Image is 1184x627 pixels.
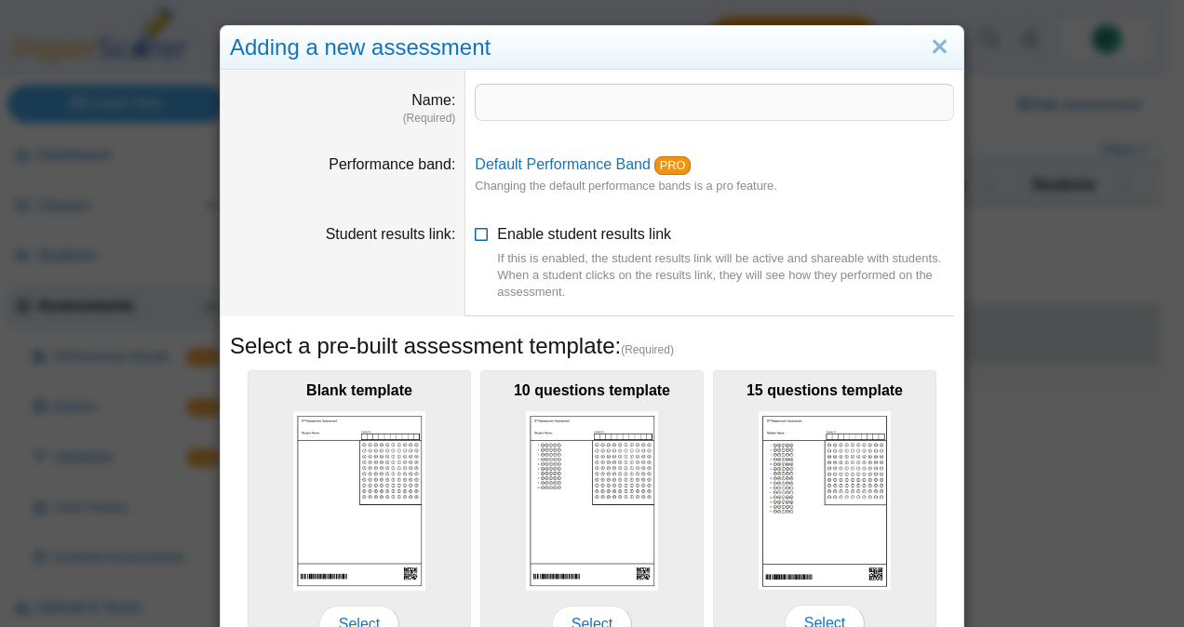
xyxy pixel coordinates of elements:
b: Blank template [306,382,412,398]
label: Performance band [329,156,455,172]
label: Student results link [326,226,456,242]
label: Name [411,92,455,108]
span: (Required) [621,342,674,358]
div: Adding a new assessment [221,26,963,70]
b: 15 questions template [747,382,903,398]
small: Changing the default performance bands is a pro feature. [475,179,776,193]
dfn: (Required) [230,111,455,127]
a: Close [925,32,954,63]
h5: Select a pre-built assessment template: [230,330,954,362]
span: Enable student results link [497,226,954,301]
a: Default Performance Band [475,156,651,172]
img: scan_sheet_10_questions.png [526,411,658,591]
img: scan_sheet_15_questions.png [759,411,891,590]
img: scan_sheet_blank.png [293,411,425,591]
b: 10 questions template [514,382,670,398]
a: PRO [654,156,691,175]
div: If this is enabled, the student results link will be active and shareable with students. When a s... [497,250,954,301]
